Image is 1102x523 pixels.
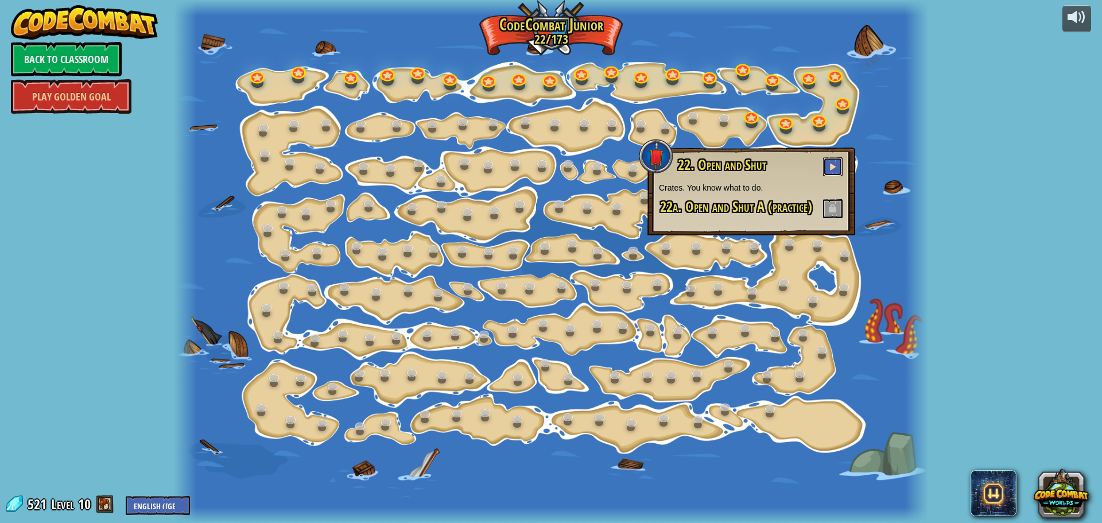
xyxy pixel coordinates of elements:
[678,155,766,175] span: 22. Open and Shut
[823,157,843,176] button: Play
[660,197,812,216] span: 22a. Open and Shut A (practice)
[659,182,844,193] p: Crates. You know what to do.
[78,495,91,513] span: 10
[11,42,122,76] a: Back to Classroom
[28,495,50,513] span: 521
[51,495,74,514] span: Level
[1062,5,1091,32] button: Adjust volume
[11,79,131,114] a: Play Golden Goal
[11,5,158,40] img: CodeCombat - Learn how to code by playing a game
